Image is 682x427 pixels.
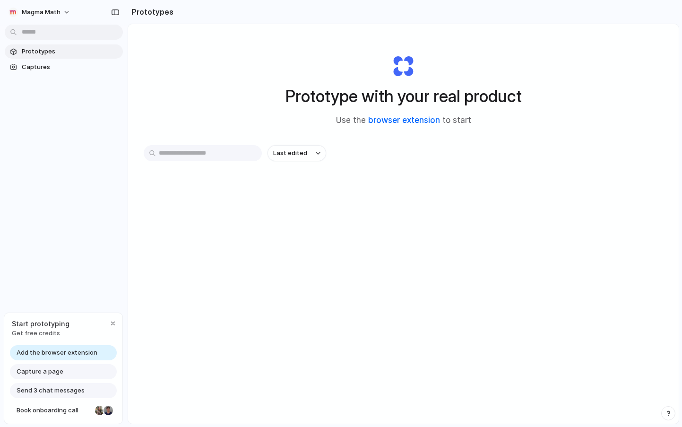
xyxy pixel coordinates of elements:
[5,5,75,20] button: Magma Math
[17,406,91,415] span: Book onboarding call
[22,62,119,72] span: Captures
[17,367,63,376] span: Capture a page
[5,60,123,74] a: Captures
[103,405,114,416] div: Christian Iacullo
[336,114,471,127] span: Use the to start
[17,386,85,395] span: Send 3 chat messages
[368,115,440,125] a: browser extension
[22,47,119,56] span: Prototypes
[10,345,117,360] a: Add the browser extension
[12,319,69,329] span: Start prototyping
[128,6,173,17] h2: Prototypes
[273,148,307,158] span: Last edited
[94,405,105,416] div: Nicole Kubica
[5,44,123,59] a: Prototypes
[10,403,117,418] a: Book onboarding call
[17,348,97,357] span: Add the browser extension
[285,84,522,109] h1: Prototype with your real product
[12,329,69,338] span: Get free credits
[22,8,60,17] span: Magma Math
[268,145,326,161] button: Last edited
